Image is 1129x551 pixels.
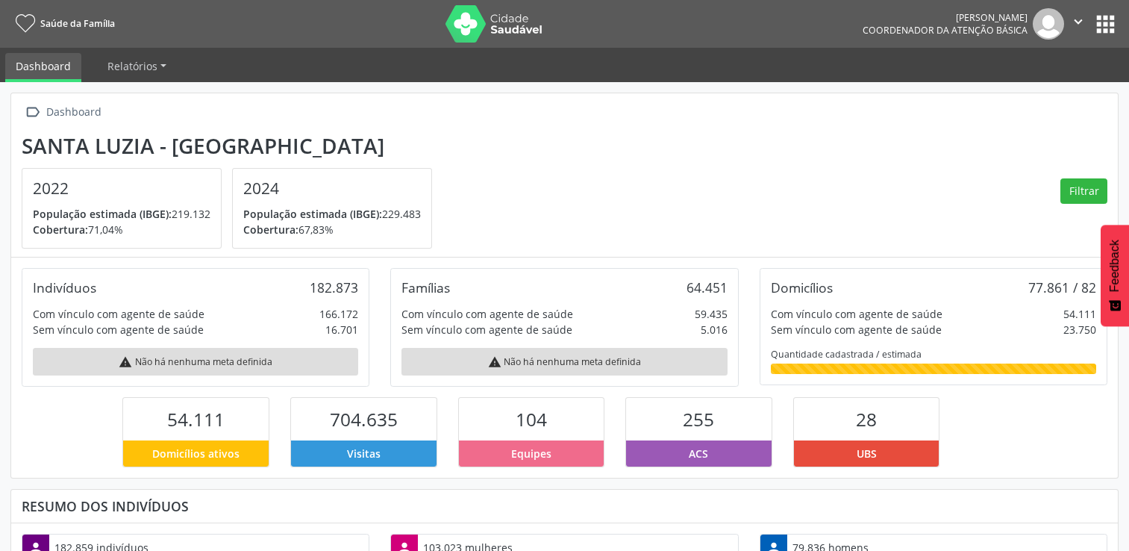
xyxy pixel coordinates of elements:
span: 704.635 [330,407,398,432]
span: Feedback [1108,240,1122,292]
div: 166.172 [319,306,358,322]
span: Coordenador da Atenção Básica [863,24,1028,37]
span: Saúde da Família [40,17,115,30]
div: Não há nenhuma meta definida [401,348,727,376]
div: 64.451 [687,279,728,296]
p: 71,04% [33,222,210,237]
button: Feedback - Mostrar pesquisa [1101,225,1129,326]
div: Sem vínculo com agente de saúde [771,322,942,337]
img: img [1033,8,1064,40]
a:  Dashboard [22,102,104,123]
div: Domicílios [771,279,833,296]
p: 229.483 [243,206,421,222]
span: Domicílios ativos [152,446,240,461]
button: apps [1092,11,1119,37]
div: Sem vínculo com agente de saúde [33,322,204,337]
span: Cobertura: [243,222,298,237]
div: Não há nenhuma meta definida [33,348,358,376]
span: População estimada (IBGE): [243,207,382,221]
span: Cobertura: [33,222,88,237]
div: Com vínculo com agente de saúde [771,306,942,322]
p: 219.132 [33,206,210,222]
span: População estimada (IBGE): [33,207,172,221]
i:  [1070,13,1086,30]
div: Resumo dos indivíduos [22,498,1107,514]
div: Santa Luzia - [GEOGRAPHIC_DATA] [22,134,442,158]
h4: 2024 [243,179,421,198]
div: Com vínculo com agente de saúde [33,306,204,322]
div: Dashboard [43,102,104,123]
a: Saúde da Família [10,11,115,36]
button: Filtrar [1060,178,1107,204]
span: 54.111 [167,407,225,432]
p: 67,83% [243,222,421,237]
a: Dashboard [5,53,81,82]
div: 77.861 / 82 [1028,279,1096,296]
i:  [22,102,43,123]
span: 255 [683,407,714,432]
div: Sem vínculo com agente de saúde [401,322,572,337]
div: Indivíduos [33,279,96,296]
a: Relatórios [97,53,177,79]
span: 28 [856,407,877,432]
div: 5.016 [701,322,728,337]
span: 104 [516,407,547,432]
span: Equipes [511,446,551,461]
button:  [1064,8,1092,40]
div: 182.873 [310,279,358,296]
h4: 2022 [33,179,210,198]
i: warning [488,355,501,369]
span: Relatórios [107,59,157,73]
div: Quantidade cadastrada / estimada [771,348,1096,361]
div: [PERSON_NAME] [863,11,1028,24]
span: UBS [857,446,877,461]
span: Visitas [347,446,381,461]
div: Famílias [401,279,450,296]
i: warning [119,355,132,369]
div: 23.750 [1063,322,1096,337]
div: 16.701 [325,322,358,337]
span: ACS [689,446,708,461]
div: 54.111 [1063,306,1096,322]
div: Com vínculo com agente de saúde [401,306,573,322]
div: 59.435 [695,306,728,322]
